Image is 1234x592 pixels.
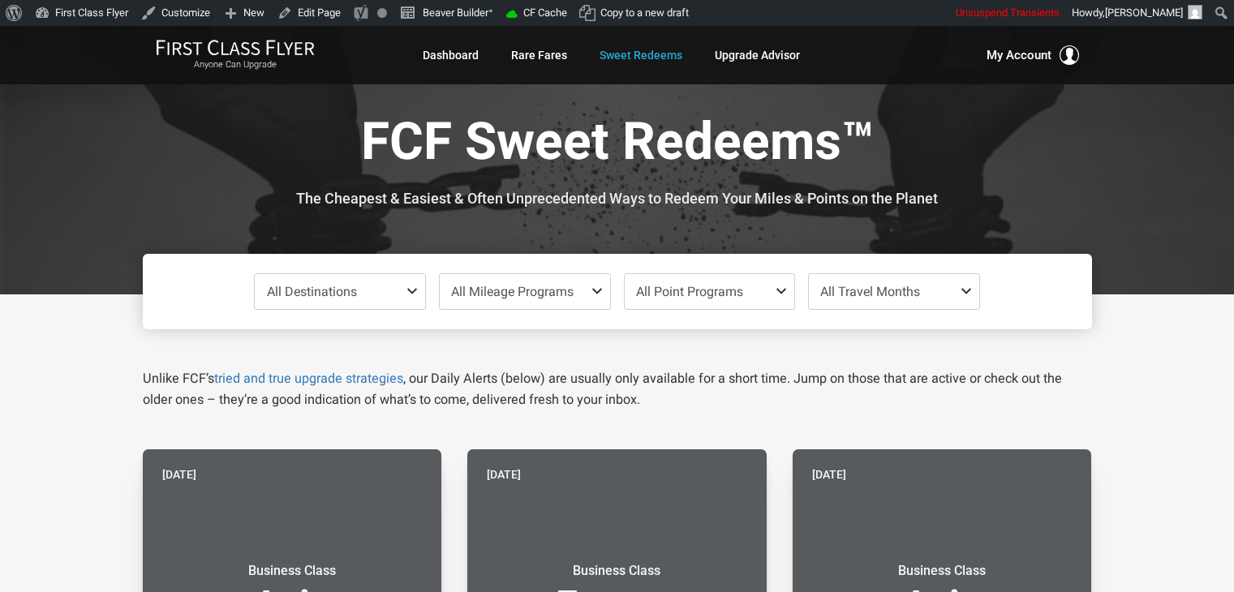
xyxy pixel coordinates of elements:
h3: The Cheapest & Easiest & Often Unprecedented Ways to Redeem Your Miles & Points on the Planet [155,191,1080,207]
button: My Account [987,45,1079,65]
span: All Point Programs [636,284,743,299]
span: Unsuspend Transients [956,6,1060,19]
span: • [488,2,493,19]
time: [DATE] [487,465,521,483]
a: Dashboard [423,41,479,70]
h1: FCF Sweet Redeems™ [155,114,1080,176]
a: Rare Fares [511,41,567,70]
span: All Destinations [267,284,357,299]
time: [DATE] [812,465,846,483]
span: [PERSON_NAME] [1105,6,1183,19]
span: All Travel Months [820,284,920,299]
small: Business Class [841,563,1043,579]
small: Business Class [191,563,393,579]
span: My Account [987,45,1051,65]
img: First Class Flyer [156,39,315,56]
time: [DATE] [162,465,196,483]
span: All Mileage Programs [451,284,574,299]
a: Upgrade Advisor [715,41,800,70]
a: Sweet Redeems [600,41,682,70]
small: Anyone Can Upgrade [156,59,315,71]
a: tried and true upgrade strategies [214,371,403,386]
a: First Class FlyerAnyone Can Upgrade [156,39,315,71]
p: Unlike FCF’s , our Daily Alerts (below) are usually only available for a short time. Jump on thos... [143,368,1092,410]
small: Business Class [515,563,718,579]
